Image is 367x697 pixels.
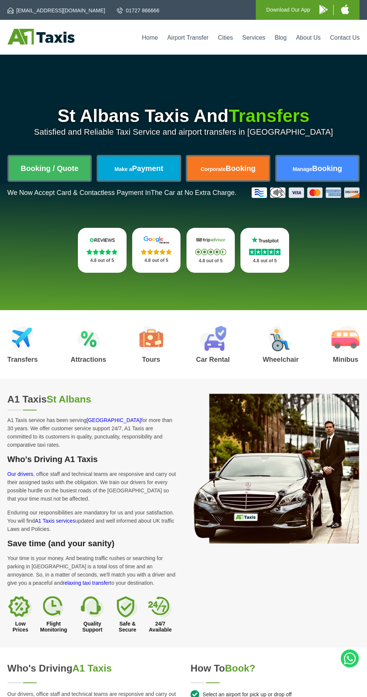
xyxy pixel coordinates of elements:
[87,417,141,423] a: [GEOGRAPHIC_DATA]
[86,256,118,265] p: 4.8 out of 5
[296,34,321,41] a: About Us
[7,470,177,503] p: , office staff and technical teams are responsive and carry out their assigned tasks with the obl...
[218,34,233,41] a: Cities
[7,539,177,548] h3: Save time (and your sanity)
[7,127,360,137] p: Satisfied and Reliable Taxi Service and airport transfers in [GEOGRAPHIC_DATA]
[74,621,111,633] h3: Quality Support
[7,416,177,449] p: A1 Taxis service has been serving for more than 30 years. We offer customer service support 24/7,...
[77,326,100,351] img: Attractions
[240,228,289,273] a: Trustpilot Stars 4.8 out of 5
[71,356,106,363] h3: Attractions
[63,580,110,586] a: relaxing taxi transfer
[225,663,255,674] span: Book?
[139,356,163,363] h3: Tours
[200,326,226,351] img: Car Rental
[186,228,235,273] a: Tripadvisor Stars 4.8 out of 5
[249,249,280,255] img: Stars
[7,663,177,674] h2: Who's Driving
[277,156,358,180] a: ManageBooking
[7,107,360,125] h1: St Albans Taxis And
[201,166,226,172] span: Corporate
[7,455,177,464] h3: Who's Driving A1 Taxis
[33,621,74,633] h3: Flight Monitoring
[78,228,127,273] a: Reviews.io Stars 4.8 out of 5
[167,34,209,41] a: Airport Transfer
[7,29,75,45] img: A1 Taxis St Albans LTD
[191,394,360,544] img: A1 Taxis in St Albans
[140,256,173,265] p: 4.8 out of 5
[140,236,173,244] img: Google
[195,256,227,266] p: 4.8 out of 5
[9,156,91,180] a: Booking / Quote
[228,106,309,126] span: Transfers
[249,256,281,266] p: 4.8 out of 5
[331,326,360,351] img: Minibus
[263,356,298,363] h3: Wheelchair
[187,156,269,180] a: CorporateBooking
[115,166,132,172] span: Make a
[191,663,360,674] h2: How to
[252,187,360,198] img: Credit And Debit Cards
[148,596,172,617] img: 24/7 Available
[195,236,227,244] img: Tripadvisor
[7,621,34,633] h3: Low Prices
[249,236,281,244] img: Trustpilot
[7,508,177,533] p: Enduring our responsibilities are mandatory for us and your satisfaction. You will find updated a...
[139,326,163,351] img: Tours
[87,249,118,255] img: Stars
[7,554,177,587] p: Your time is your money. And beating traffic rushes or searching for parking in [GEOGRAPHIC_DATA]...
[319,5,328,14] img: A1 Taxis Android App
[141,249,172,255] img: Stars
[117,7,160,14] a: 01727 866666
[72,663,112,674] span: A1 Taxis
[144,621,176,633] h3: 24/7 Available
[111,621,144,633] h3: Safe & Secure
[86,236,118,244] img: Reviews.io
[266,5,310,15] p: Download Our App
[195,249,226,255] img: Stars
[42,596,66,617] img: Flight Monitoring
[115,596,139,617] img: Safe & Secure
[196,356,230,363] h3: Car Rental
[341,4,349,14] img: A1 Taxis iPhone App
[292,166,312,172] span: Manage
[11,326,34,351] img: Airport Transfers
[98,156,180,180] a: Make aPayment
[242,34,265,41] a: Services
[330,34,360,41] a: Contact Us
[7,394,177,405] h2: A1 Taxis
[35,518,75,524] a: A1 Taxis services
[47,394,91,405] span: St Albans
[132,228,181,273] a: Google Stars 4.8 out of 5
[142,34,158,41] a: Home
[7,471,33,477] a: Our drivers
[151,189,236,196] span: The Car at No Extra Charge.
[275,34,286,41] a: Blog
[7,7,105,14] a: [EMAIL_ADDRESS][DOMAIN_NAME]
[81,596,104,617] img: Quality Support
[331,356,360,363] h3: Minibus
[7,356,38,363] h3: Transfers
[7,189,237,197] p: We Now Accept Card & Contactless Payment In
[269,326,292,351] img: Wheelchair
